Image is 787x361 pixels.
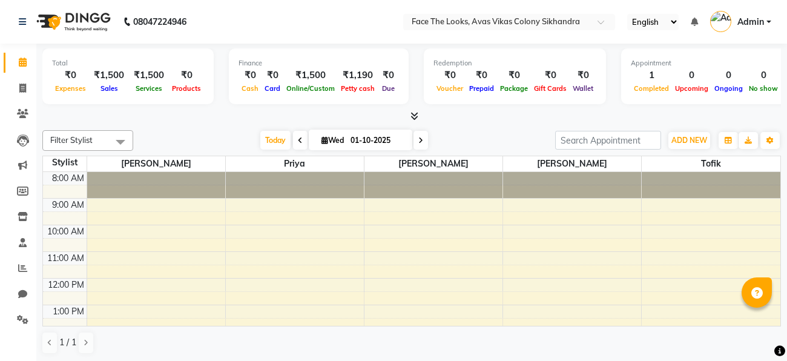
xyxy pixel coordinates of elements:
div: ₹1,190 [338,68,378,82]
span: Gift Cards [531,84,570,93]
div: ₹0 [497,68,531,82]
span: Priya [226,156,364,171]
span: [PERSON_NAME] [87,156,225,171]
span: Upcoming [672,84,711,93]
span: Today [260,131,291,150]
span: ADD NEW [671,136,707,145]
div: Stylist [43,156,87,169]
div: 11:00 AM [45,252,87,265]
div: Total [52,58,204,68]
div: ₹0 [262,68,283,82]
span: Due [379,84,398,93]
span: Package [497,84,531,93]
span: Expenses [52,84,89,93]
div: ₹1,500 [283,68,338,82]
div: ₹1,500 [129,68,169,82]
img: Admin [710,11,731,32]
span: Petty cash [338,84,378,93]
span: [PERSON_NAME] [503,156,641,171]
input: 2025-10-01 [347,131,407,150]
div: ₹0 [52,68,89,82]
div: Appointment [631,58,781,68]
div: 10:00 AM [45,225,87,238]
div: 8:00 AM [50,172,87,185]
iframe: chat widget [736,313,775,349]
div: 1:00 PM [50,305,87,318]
span: No show [746,84,781,93]
div: ₹0 [466,68,497,82]
div: 0 [746,68,781,82]
div: 0 [672,68,711,82]
span: Online/Custom [283,84,338,93]
div: ₹0 [570,68,596,82]
span: Services [133,84,165,93]
span: Products [169,84,204,93]
div: 1 [631,68,672,82]
button: ADD NEW [668,132,710,149]
span: Prepaid [466,84,497,93]
span: Cash [239,84,262,93]
div: ₹0 [378,68,399,82]
span: Ongoing [711,84,746,93]
span: [PERSON_NAME] [364,156,502,171]
div: Finance [239,58,399,68]
span: Card [262,84,283,93]
div: ₹1,500 [89,68,129,82]
span: Voucher [433,84,466,93]
div: 9:00 AM [50,199,87,211]
span: 1 / 1 [59,336,76,349]
div: ₹0 [531,68,570,82]
span: Tofik [642,156,780,171]
div: ₹0 [169,68,204,82]
input: Search Appointment [555,131,661,150]
b: 08047224946 [133,5,186,39]
div: 0 [711,68,746,82]
span: Completed [631,84,672,93]
div: ₹0 [433,68,466,82]
span: Wed [318,136,347,145]
div: Redemption [433,58,596,68]
span: Sales [97,84,121,93]
div: 12:00 PM [45,279,87,291]
span: Wallet [570,84,596,93]
span: Filter Stylist [50,135,93,145]
span: Admin [737,16,764,28]
div: ₹0 [239,68,262,82]
img: logo [31,5,114,39]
